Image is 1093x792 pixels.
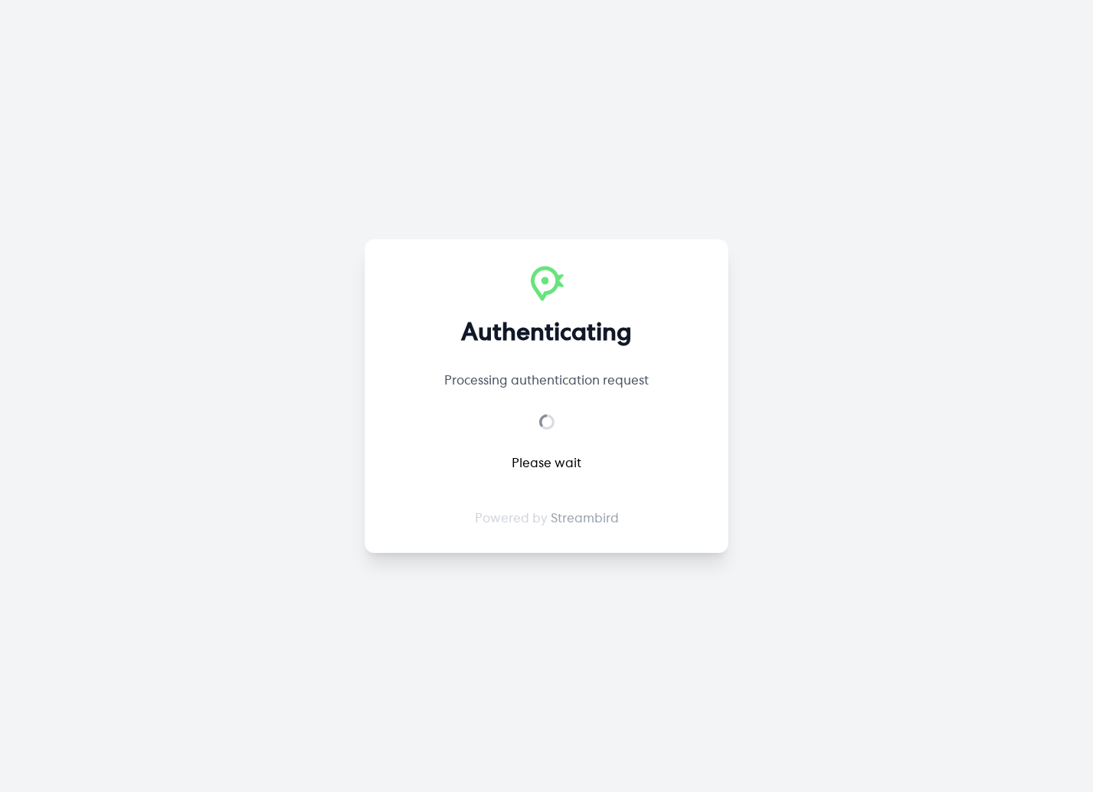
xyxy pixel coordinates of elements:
div: Please wait [396,454,698,473]
a: Streambird [551,512,619,525]
h2: Authenticating [396,319,698,347]
p: Processing authentication request [396,371,698,390]
span: Powered by [475,512,548,525]
img: Streambird [529,264,565,301]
